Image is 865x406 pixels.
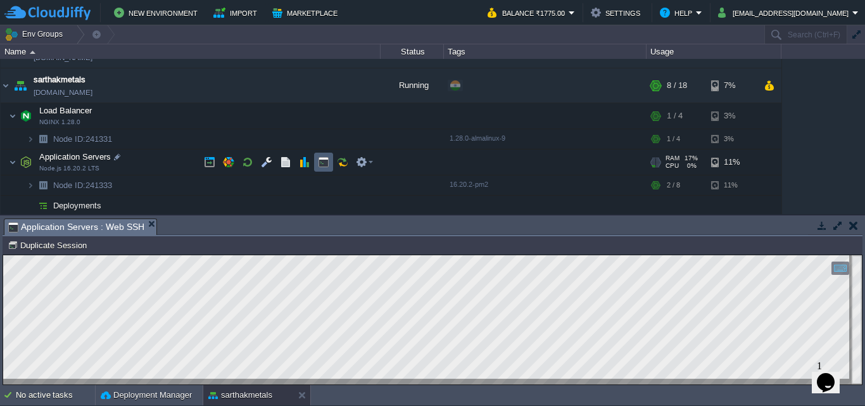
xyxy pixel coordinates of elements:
button: Settings [591,5,644,20]
div: Tags [445,44,646,59]
button: sarthakmetals [208,389,272,402]
img: AMDAwAAAACH5BAEAAAAALAAAAAABAAEAAAICRAEAOw== [27,129,34,149]
div: 2 / 8 [667,175,680,195]
img: AMDAwAAAACH5BAEAAAAALAAAAAABAAEAAAICRAEAOw== [11,68,29,103]
div: 1 / 4 [667,129,680,149]
img: AMDAwAAAACH5BAEAAAAALAAAAAABAAEAAAICRAEAOw== [27,175,34,195]
a: Deployments [52,200,103,211]
div: 7% [711,68,752,103]
span: CPU [666,162,679,170]
div: Running [381,68,444,103]
button: Import [213,5,261,20]
img: AMDAwAAAACH5BAEAAAAALAAAAAABAAEAAAICRAEAOw== [17,103,35,129]
span: 241333 [52,180,114,191]
span: 241331 [52,134,114,144]
div: 8 / 18 [667,68,687,103]
a: Node ID:241333 [52,180,114,191]
span: NGINX 1.28.0 [39,118,80,126]
button: Help [660,5,696,20]
div: No active tasks [16,385,95,405]
img: AMDAwAAAACH5BAEAAAAALAAAAAABAAEAAAICRAEAOw== [30,51,35,54]
div: Status [381,44,443,59]
img: AMDAwAAAACH5BAEAAAAALAAAAAABAAEAAAICRAEAOw== [9,103,16,129]
span: 17% [685,155,698,162]
span: Load Balancer [38,105,94,116]
div: Name [1,44,380,59]
a: Node ID:241331 [52,134,114,144]
img: AMDAwAAAACH5BAEAAAAALAAAAAABAAEAAAICRAEAOw== [27,196,34,215]
button: Balance ₹1775.00 [488,5,569,20]
span: 16.20.2-pm2 [450,181,488,188]
button: [EMAIL_ADDRESS][DOMAIN_NAME] [718,5,852,20]
a: [DOMAIN_NAME] [34,86,92,99]
button: New Environment [114,5,201,20]
a: Application ServersNode.js 16.20.2 LTS [38,152,113,162]
button: Marketplace [272,5,341,20]
img: AMDAwAAAACH5BAEAAAAALAAAAAABAAEAAAICRAEAOw== [34,129,52,149]
div: 11% [711,149,752,175]
span: Node ID: [53,134,85,144]
iframe: chat widget [812,355,852,393]
img: AMDAwAAAACH5BAEAAAAALAAAAAABAAEAAAICRAEAOw== [9,149,16,175]
div: 3% [711,103,752,129]
span: Node ID: [53,181,85,190]
span: Node.js 16.20.2 LTS [39,165,99,172]
button: Duplicate Session [8,239,91,251]
a: sarthakmetals [34,73,85,86]
div: Usage [647,44,781,59]
img: AMDAwAAAACH5BAEAAAAALAAAAAABAAEAAAICRAEAOw== [34,175,52,195]
div: 1 / 4 [667,103,683,129]
button: Env Groups [4,25,67,43]
div: 11% [711,175,752,195]
img: AMDAwAAAACH5BAEAAAAALAAAAAABAAEAAAICRAEAOw== [1,68,11,103]
a: Load BalancerNGINX 1.28.0 [38,106,94,115]
div: 3% [711,129,752,149]
span: Application Servers [38,151,113,162]
span: Application Servers : Web SSH [8,219,144,235]
span: 0% [684,162,697,170]
img: CloudJiffy [4,5,91,21]
img: AMDAwAAAACH5BAEAAAAALAAAAAABAAEAAAICRAEAOw== [34,196,52,215]
img: AMDAwAAAACH5BAEAAAAALAAAAAABAAEAAAICRAEAOw== [17,149,35,175]
span: RAM [666,155,679,162]
button: Deployment Manager [101,389,192,402]
span: 1.28.0-almalinux-9 [450,134,505,142]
